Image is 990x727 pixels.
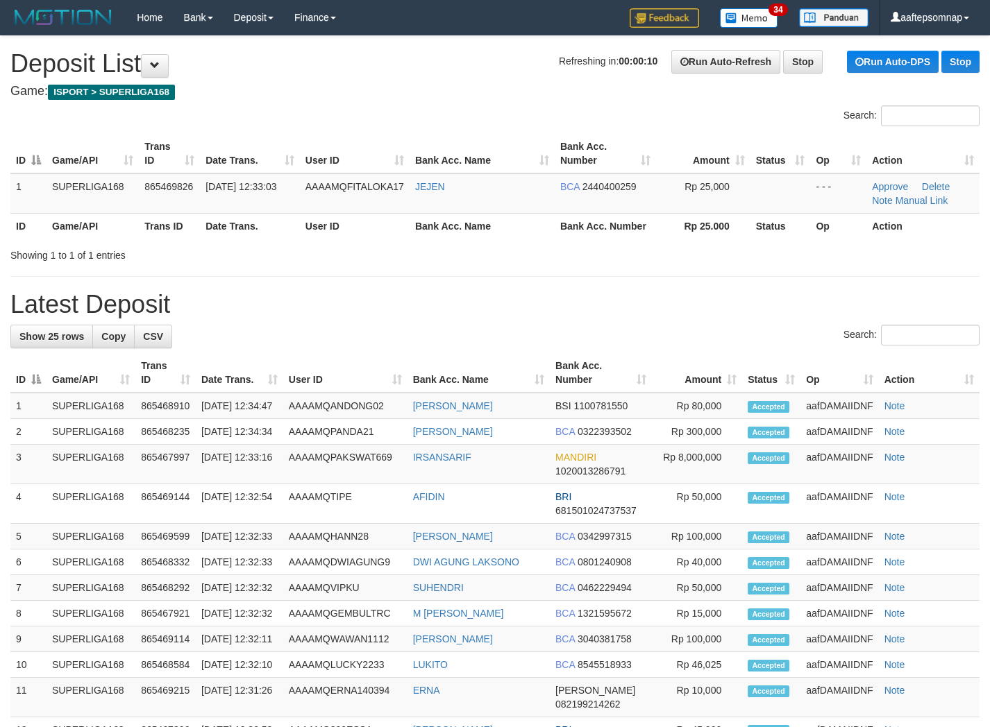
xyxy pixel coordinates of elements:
span: Copy 1100781550 to clipboard [574,400,628,411]
span: ISPORT > SUPERLIGA168 [48,85,175,100]
td: [DATE] 12:32:32 [196,575,283,601]
td: Rp 100,000 [652,626,743,652]
a: Run Auto-DPS [847,51,939,73]
td: SUPERLIGA168 [47,419,135,445]
span: Show 25 rows [19,331,84,342]
a: Run Auto-Refresh [671,50,780,74]
input: Search: [881,325,980,345]
td: AAAAMQPAKSWAT669 [283,445,408,484]
td: 3 [10,445,47,484]
span: BCA [555,582,575,593]
span: Copy [101,331,126,342]
th: Op [810,213,866,239]
span: Copy 2440400259 to clipboard [582,181,637,192]
td: aafDAMAIIDNF [800,445,878,484]
td: aafDAMAIIDNF [800,575,878,601]
a: Note [884,491,905,502]
th: Bank Acc. Name: activate to sort column ascending [410,134,555,173]
td: Rp 50,000 [652,575,743,601]
span: Accepted [748,427,789,438]
label: Search: [844,325,980,345]
th: ID [10,213,47,239]
td: SUPERLIGA168 [47,393,135,419]
h1: Latest Deposit [10,291,980,318]
td: AAAAMQERNA140394 [283,678,408,717]
a: M [PERSON_NAME] [413,608,504,619]
span: Copy 0801240908 to clipboard [578,556,632,567]
td: aafDAMAIIDNF [800,652,878,678]
td: Rp 8,000,000 [652,445,743,484]
span: CSV [143,331,163,342]
td: [DATE] 12:34:47 [196,393,283,419]
th: Amount: activate to sort column ascending [656,134,750,173]
span: Accepted [748,685,789,697]
span: [PERSON_NAME] [555,685,635,696]
th: Action: activate to sort column ascending [866,134,980,173]
span: Accepted [748,634,789,646]
td: 865467921 [135,601,196,626]
a: ERNA [413,685,440,696]
a: Note [884,633,905,644]
th: Action [866,213,980,239]
td: AAAAMQANDONG02 [283,393,408,419]
span: Copy 681501024737537 to clipboard [555,505,637,516]
a: DWI AGUNG LAKSONO [413,556,519,567]
a: Note [884,556,905,567]
th: Game/API: activate to sort column ascending [47,353,135,393]
th: Date Trans.: activate to sort column ascending [196,353,283,393]
td: 865468235 [135,419,196,445]
td: SUPERLIGA168 [47,652,135,678]
a: [PERSON_NAME] [413,426,493,437]
span: BCA [555,556,575,567]
a: Show 25 rows [10,325,93,348]
a: IRSANSARIF [413,452,471,463]
td: [DATE] 12:32:33 [196,549,283,575]
td: Rp 300,000 [652,419,743,445]
td: 11 [10,678,47,717]
td: 2 [10,419,47,445]
img: MOTION_logo.png [10,7,116,28]
img: panduan.png [799,8,869,27]
td: AAAAMQTIPE [283,484,408,524]
th: Bank Acc. Name [410,213,555,239]
th: Status [750,213,811,239]
td: SUPERLIGA168 [47,445,135,484]
span: AAAAMQFITALOKA17 [305,181,404,192]
td: Rp 10,000 [652,678,743,717]
a: Approve [872,181,908,192]
td: Rp 15,000 [652,601,743,626]
span: Copy 1321595672 to clipboard [578,608,632,619]
td: aafDAMAIIDNF [800,678,878,717]
a: Note [872,195,893,206]
span: 865469826 [144,181,193,192]
img: Button%20Memo.svg [720,8,778,28]
td: 865469114 [135,626,196,652]
td: [DATE] 12:32:32 [196,601,283,626]
a: Note [884,685,905,696]
span: Refreshing in: [559,55,657,67]
td: AAAAMQGEMBULTRC [283,601,408,626]
a: Manual Link [896,195,948,206]
td: AAAAMQWAWAN1112 [283,626,408,652]
th: Bank Acc. Number [555,213,656,239]
span: Copy 8545518933 to clipboard [578,659,632,670]
a: JEJEN [415,181,445,192]
th: User ID: activate to sort column ascending [300,134,410,173]
span: BCA [560,181,580,192]
td: AAAAMQDWIAGUNG9 [283,549,408,575]
td: SUPERLIGA168 [47,678,135,717]
input: Search: [881,105,980,126]
th: Game/API [47,213,139,239]
td: 6 [10,549,47,575]
a: Stop [783,50,823,74]
th: Trans ID [139,213,200,239]
td: AAAAMQLUCKY2233 [283,652,408,678]
td: SUPERLIGA168 [47,173,139,214]
th: Date Trans. [200,213,300,239]
td: Rp 80,000 [652,393,743,419]
span: BCA [555,633,575,644]
td: 7 [10,575,47,601]
a: Note [884,400,905,411]
h1: Deposit List [10,50,980,78]
td: aafDAMAIIDNF [800,549,878,575]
